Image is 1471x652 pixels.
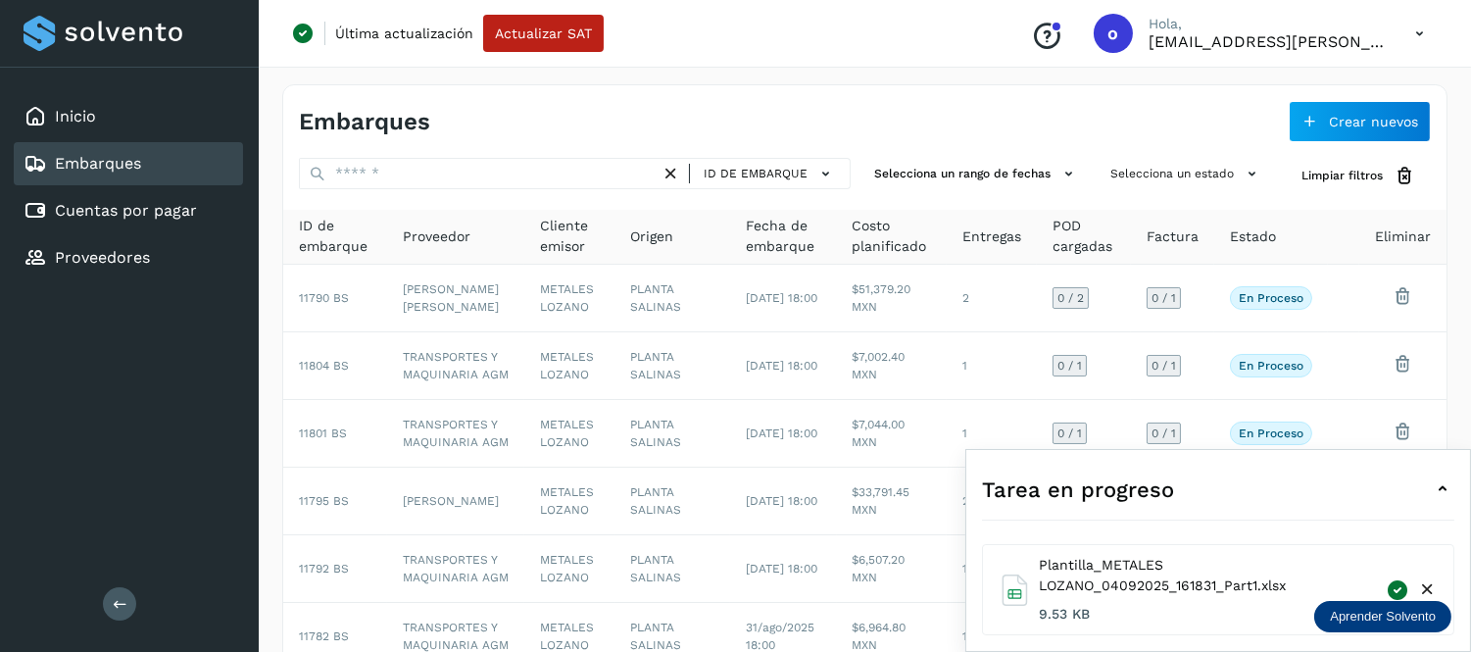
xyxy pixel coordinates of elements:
div: Aprender Solvento [1314,601,1451,632]
div: Embarques [14,142,243,185]
span: 9.53 KB [1039,604,1385,625]
button: Limpiar filtros [1286,158,1431,194]
button: ID de embarque [698,160,842,188]
td: 1 [947,332,1037,400]
span: Tarea en progreso [982,474,1174,506]
span: [DATE] 18:00 [746,426,817,440]
span: Proveedor [403,226,470,247]
span: POD cargadas [1053,216,1115,257]
td: METALES LOZANO [524,332,614,400]
td: [PERSON_NAME] [387,468,524,535]
span: Factura [1147,226,1199,247]
td: 2 [947,468,1037,535]
td: $6,507.20 MXN [837,535,947,603]
td: PLANTA SALINAS [615,468,731,535]
td: PLANTA SALINAS [615,535,731,603]
p: En proceso [1239,359,1303,373]
td: PLANTA SALINAS [615,332,731,400]
span: Limpiar filtros [1301,167,1383,184]
span: Cliente emisor [540,216,599,257]
button: Actualizar SAT [483,15,604,52]
p: ops.lozano@solvento.mx [1149,32,1384,51]
img: Excel file [999,575,1031,606]
span: Actualizar SAT [495,26,592,40]
span: 0 / 1 [1152,360,1176,372]
td: 2 [947,265,1037,332]
span: 11795 BS [299,494,349,508]
td: METALES LOZANO [524,400,614,468]
span: 11804 BS [299,359,349,373]
span: ID de embarque [299,216,371,257]
td: $51,379.20 MXN [837,265,947,332]
h4: Embarques [299,108,430,136]
td: $7,002.40 MXN [837,332,947,400]
span: Origen [631,226,674,247]
span: 0 / 2 [1057,292,1084,304]
td: TRANSPORTES Y MAQUINARIA AGM [387,332,524,400]
span: 11792 BS [299,562,349,576]
div: Inicio [14,95,243,138]
span: [DATE] 18:00 [746,562,817,576]
span: 0 / 1 [1152,292,1176,304]
td: METALES LOZANO [524,468,614,535]
span: Fecha de embarque [746,216,820,257]
p: Aprender Solvento [1330,609,1436,625]
span: Estado [1230,226,1276,247]
a: Inicio [55,107,96,125]
span: 0 / 1 [1152,427,1176,439]
span: Crear nuevos [1329,115,1418,128]
button: Crear nuevos [1289,101,1431,142]
td: METALES LOZANO [524,535,614,603]
a: Proveedores [55,248,150,267]
td: METALES LOZANO [524,265,614,332]
span: [DATE] 18:00 [746,359,817,373]
span: 31/ago/2025 18:00 [746,621,814,652]
span: 11801 BS [299,426,347,440]
span: 0 / 1 [1057,427,1082,439]
div: Cuentas por pagar [14,189,243,232]
span: Eliminar [1375,226,1431,247]
div: Tarea en progreso [982,466,1454,513]
span: Entregas [962,226,1021,247]
span: [DATE] 18:00 [746,291,817,305]
td: 1 [947,535,1037,603]
span: 11782 BS [299,629,349,643]
span: [DATE] 18:00 [746,494,817,508]
span: Costo planificado [853,216,931,257]
span: 11790 BS [299,291,349,305]
td: $7,044.00 MXN [837,400,947,468]
p: En proceso [1239,426,1303,440]
td: [PERSON_NAME] [PERSON_NAME] [387,265,524,332]
a: Embarques [55,154,141,173]
button: Selecciona un estado [1103,158,1270,190]
td: PLANTA SALINAS [615,400,731,468]
a: Cuentas por pagar [55,201,197,220]
span: Plantilla_METALES LOZANO_04092025_161831_Part1.xlsx [1039,555,1385,596]
p: Última actualización [335,25,473,42]
td: $33,791.45 MXN [837,468,947,535]
td: 1 [947,400,1037,468]
p: Hola, [1149,16,1384,32]
td: TRANSPORTES Y MAQUINARIA AGM [387,400,524,468]
span: ID de embarque [704,165,808,182]
button: Selecciona un rango de fechas [866,158,1087,190]
div: Proveedores [14,236,243,279]
p: En proceso [1239,291,1303,305]
td: PLANTA SALINAS [615,265,731,332]
span: 0 / 1 [1057,360,1082,372]
td: TRANSPORTES Y MAQUINARIA AGM [387,535,524,603]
